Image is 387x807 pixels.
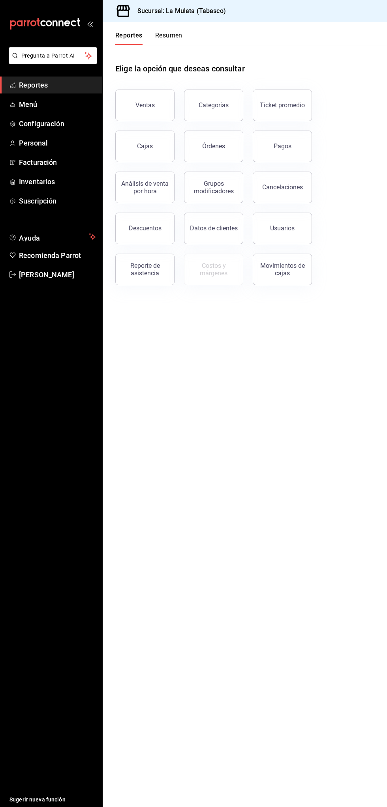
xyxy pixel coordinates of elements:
span: Facturación [19,157,96,168]
button: Resumen [155,32,182,45]
button: Ventas [115,90,175,121]
div: Cancelaciones [262,183,303,191]
span: Sugerir nueva función [9,796,96,804]
button: Cancelaciones [253,172,312,203]
span: Configuración [19,118,96,129]
button: Análisis de venta por hora [115,172,175,203]
button: Movimientos de cajas [253,254,312,285]
div: Categorías [199,101,229,109]
span: Personal [19,138,96,148]
div: Datos de clientes [190,224,238,232]
button: Descuentos [115,213,175,244]
span: Ayuda [19,232,86,241]
div: navigation tabs [115,32,182,45]
button: Contrata inventarios para ver este reporte [184,254,243,285]
h1: Elige la opción que deseas consultar [115,63,245,75]
div: Ventas [135,101,155,109]
div: Ticket promedio [260,101,305,109]
button: Órdenes [184,131,243,162]
button: Ticket promedio [253,90,312,121]
button: Grupos modificadores [184,172,243,203]
span: Menú [19,99,96,110]
div: Reporte de asistencia [120,262,169,277]
button: Pregunta a Parrot AI [9,47,97,64]
div: Grupos modificadores [189,180,238,195]
span: Suscripción [19,196,96,206]
button: Reporte de asistencia [115,254,175,285]
a: Cajas [115,131,175,162]
button: Pagos [253,131,312,162]
a: Pregunta a Parrot AI [6,57,97,65]
button: open_drawer_menu [87,21,93,27]
div: Análisis de venta por hora [120,180,169,195]
div: Movimientos de cajas [258,262,307,277]
button: Categorías [184,90,243,121]
span: [PERSON_NAME] [19,269,96,280]
h3: Sucursal: La Mulata (Tabasco) [131,6,226,16]
span: Reportes [19,80,96,90]
div: Descuentos [129,224,162,232]
div: Cajas [137,142,153,151]
div: Usuarios [270,224,295,232]
button: Reportes [115,32,143,45]
span: Pregunta a Parrot AI [21,52,85,60]
div: Costos y márgenes [189,262,238,277]
div: Pagos [274,142,291,150]
button: Datos de clientes [184,213,243,244]
div: Órdenes [202,142,225,150]
span: Inventarios [19,176,96,187]
span: Recomienda Parrot [19,250,96,261]
button: Usuarios [253,213,312,244]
